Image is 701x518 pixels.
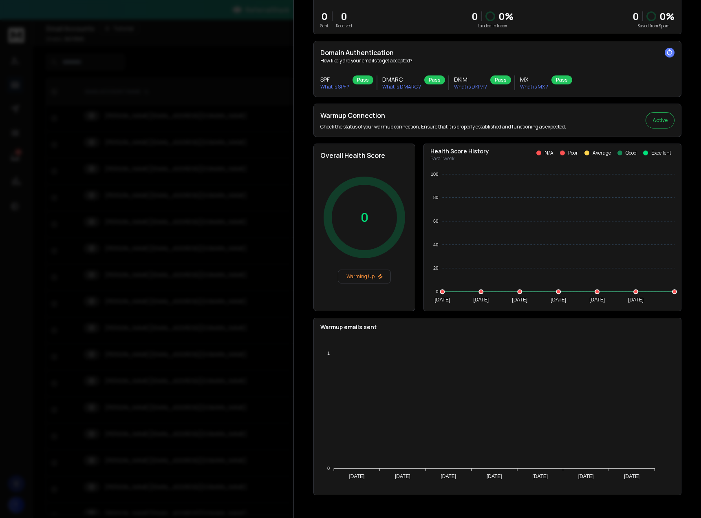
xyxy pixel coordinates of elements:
tspan: 0 [436,289,438,294]
tspan: [DATE] [628,297,644,303]
tspan: [DATE] [487,474,502,479]
strong: 0 [633,9,639,23]
div: Pass [551,75,572,84]
tspan: [DATE] [434,297,450,303]
p: Check the status of your warmup connection. Ensure that it is properly established and functionin... [320,124,566,130]
tspan: [DATE] [441,474,456,479]
p: Average [593,150,611,156]
tspan: 0 [327,466,330,471]
tspan: 20 [433,266,438,270]
p: Saved from Spam [633,23,675,29]
p: Past 1 week [430,155,489,162]
p: What is SPF ? [320,84,349,90]
tspan: [DATE] [532,474,548,479]
h3: MX [520,75,548,84]
p: Warmup emails sent [320,323,675,331]
h3: DMARC [382,75,421,84]
tspan: [DATE] [589,297,605,303]
p: Excellent [651,150,671,156]
p: How likely are your emails to get accepted? [320,58,675,64]
button: Active [646,112,675,128]
tspan: 1 [327,351,330,356]
tspan: [DATE] [551,297,566,303]
tspan: [DATE] [624,474,639,479]
tspan: 80 [433,195,438,200]
tspan: 100 [431,172,438,177]
div: Pass [490,75,511,84]
h3: DKIM [454,75,487,84]
p: Landed in Inbox [472,23,514,29]
p: Good [626,150,637,156]
p: What is DMARC ? [382,84,421,90]
div: Pass [424,75,445,84]
p: Received [336,23,352,29]
tspan: [DATE] [473,297,489,303]
div: Pass [353,75,373,84]
p: 0 [361,210,368,225]
tspan: [DATE] [512,297,527,303]
p: 0 % [659,10,675,23]
p: Warming Up [342,273,387,280]
p: 0 [472,10,478,23]
p: Poor [568,150,578,156]
p: Health Score History [430,147,489,155]
p: N/A [544,150,553,156]
tspan: 60 [433,219,438,224]
tspan: 40 [433,242,438,247]
p: 0 [336,10,352,23]
tspan: [DATE] [349,474,364,479]
p: Sent [320,23,328,29]
p: 0 [320,10,328,23]
h2: Domain Authentication [320,48,675,58]
p: 0 % [498,10,514,23]
tspan: [DATE] [578,474,594,479]
h2: Warmup Connection [320,111,566,120]
p: What is DKIM ? [454,84,487,90]
tspan: [DATE] [395,474,410,479]
h2: Overall Health Score [320,151,408,160]
p: What is MX ? [520,84,548,90]
h3: SPF [320,75,349,84]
